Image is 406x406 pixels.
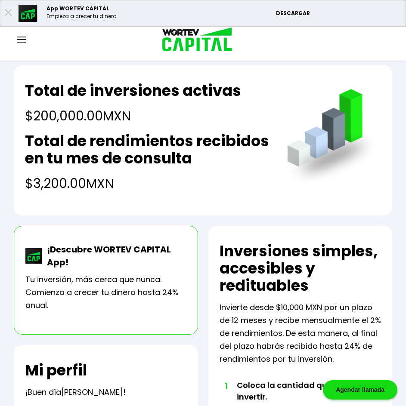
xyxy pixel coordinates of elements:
img: appicon [19,5,38,22]
p: App WORTEV CAPITAL [46,5,116,12]
img: hamburguer-menu2 [17,37,26,43]
p: Empieza a crecer tu dinero [46,12,116,20]
p: DESCARGAR [276,9,401,17]
p: ¡Descubre WORTEV CAPITAL App! [43,243,186,269]
h2: Total de rendimientos recibidos en tu mes de consulta [25,132,270,167]
img: grafica.516fef24.png [283,89,381,187]
img: logo_wortev_capital [153,26,236,54]
span: [PERSON_NAME] [61,387,123,397]
h4: $3,200.00 MXN [25,174,270,193]
p: Invierte desde $10,000 MXN por un plazo de 12 meses y recibe mensualmente el 2% de rendimientos. ... [220,301,381,366]
h2: Inversiones simples, accesibles y redituables [220,243,381,294]
h4: $200,000.00 MXN [25,106,241,126]
p: Tu inversión, más cerca que nunca. Comienza a crecer tu dinero hasta 24% anual. [25,273,186,312]
h2: Total de inversiones activas [25,82,241,99]
p: ¡Buen día ! [25,386,126,399]
div: Agendar llamada [323,380,397,400]
h2: Mi perfil [25,362,87,379]
img: wortev-capital-app-icon [25,248,43,264]
span: 1 [224,379,228,392]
